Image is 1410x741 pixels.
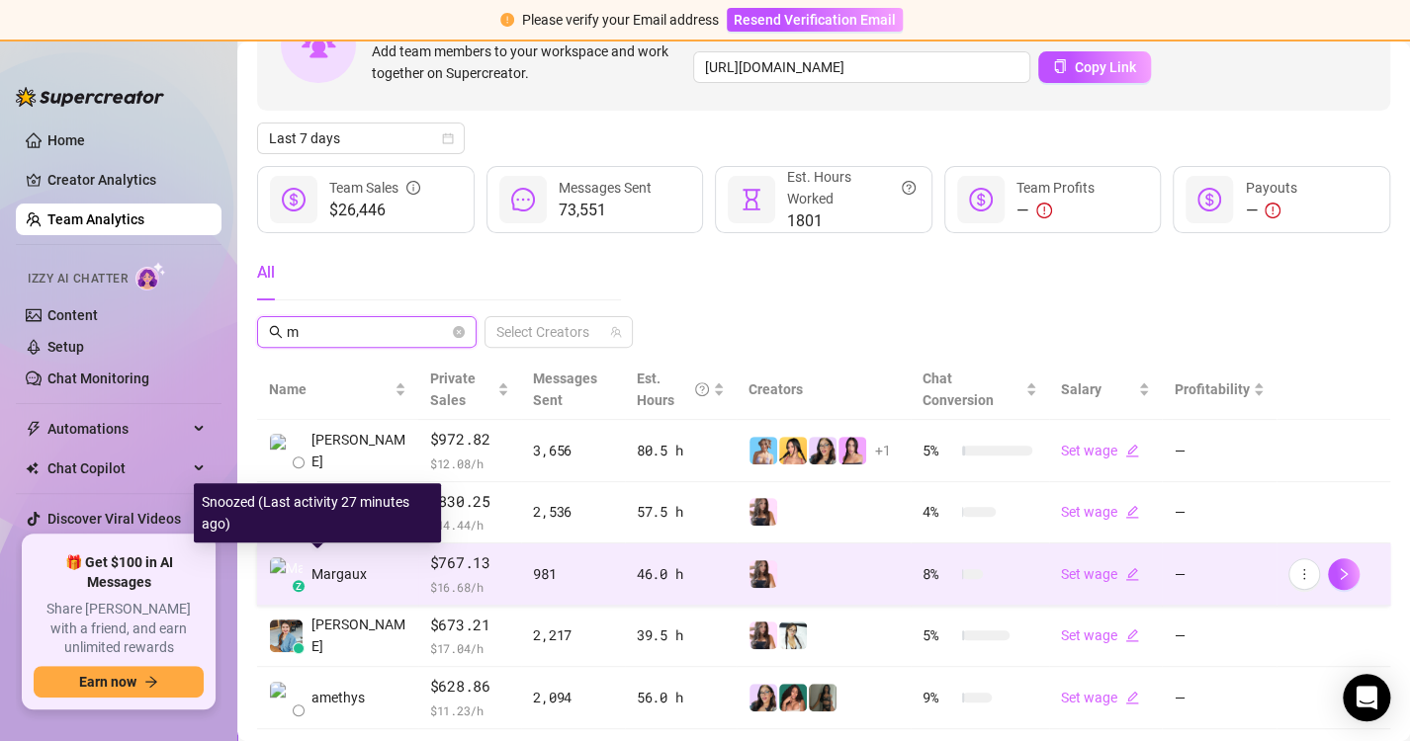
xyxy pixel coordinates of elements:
[34,553,204,592] span: 🎁 Get $100 in AI Messages
[1061,381,1102,397] span: Salary
[311,614,406,657] span: [PERSON_NAME]
[1174,381,1249,397] span: Profitability
[47,307,98,323] a: Content
[1125,628,1139,642] span: edit
[372,41,685,84] span: Add team members to your workspace and work together on Supercreator.
[1016,180,1095,196] span: Team Profits
[16,87,164,107] img: logo-BBDzfeDw.svg
[47,511,181,527] a: Discover Viral Videos
[923,501,954,523] span: 4 %
[533,440,613,461] div: 3,656
[610,326,622,338] span: team
[430,700,510,720] span: $ 11.23 /h
[47,132,85,148] a: Home
[923,563,954,585] span: 8 %
[430,551,510,575] span: $767.13
[1061,443,1139,458] a: Set wageedit
[430,515,510,535] span: $ 14.44 /h
[28,270,128,288] span: Izzy AI Chatter
[47,339,84,355] a: Setup
[1125,691,1139,704] span: edit
[26,461,39,475] img: Chat Copilot
[26,421,42,437] span: thunderbolt
[787,166,916,209] div: Est. Hours Worked
[749,437,777,464] img: Vanessa
[923,440,954,461] span: 5 %
[442,132,454,144] span: calendar
[875,440,891,461] span: + 1
[311,563,367,585] span: Margaux
[533,563,613,585] div: 981
[329,177,420,199] div: Team Sales
[270,434,303,466] img: Paul James Sori…
[1162,543,1277,606] td: —
[727,8,903,32] button: Resend Verification Email
[637,501,725,523] div: 57.5 h
[34,600,204,658] span: Share [PERSON_NAME] with a friend, and earn unlimited rewards
[787,209,916,233] span: 1801
[311,429,406,472] span: [PERSON_NAME]
[902,166,916,209] span: question-circle
[923,624,954,646] span: 5 %
[269,378,391,400] span: Name
[1197,188,1221,211] span: dollar-circle
[47,453,188,484] span: Chat Copilot
[522,9,719,31] div: Please verify your Email address
[749,684,777,711] img: Sami
[1125,567,1139,581] span: edit
[1297,567,1311,581] span: more
[270,619,303,652] img: Beverly Llamosa
[809,684,837,711] img: Brandy
[282,188,306,211] span: dollar-circle
[79,674,136,690] span: Earn now
[740,188,763,211] span: hourglass
[1265,203,1280,218] span: exclamation-circle
[1162,482,1277,544] td: —
[1125,505,1139,519] span: edit
[311,687,365,708] span: amethys
[969,188,993,211] span: dollar-circle
[430,453,510,473] span: $ 12.08 /h
[430,577,510,597] span: $ 16.68 /h
[533,624,613,646] div: 2,217
[500,13,514,27] span: exclamation-circle
[749,560,777,588] img: Isla
[1038,51,1151,83] button: Copy Link
[269,123,453,153] span: Last 7 days
[47,370,149,386] a: Chat Monitoring
[47,211,144,227] a: Team Analytics
[533,501,613,523] div: 2,536
[430,614,510,637] span: $673.21
[430,428,510,452] span: $972.82
[1162,420,1277,482] td: —
[1162,606,1277,668] td: —
[559,180,652,196] span: Messages Sent
[1337,567,1351,581] span: right
[533,687,613,708] div: 2,094
[1061,504,1139,520] a: Set wageedit
[1061,627,1139,643] a: Set wageedit
[637,563,725,585] div: 46.0 h
[1162,667,1277,729] td: —
[47,164,206,196] a: Creator Analytics
[430,490,510,514] span: $830.25
[737,360,911,420] th: Creators
[270,682,303,714] img: amethys
[47,413,188,445] span: Automations
[329,199,420,222] span: $26,446
[1016,199,1095,222] div: —
[637,368,709,411] div: Est. Hours
[293,580,305,592] div: z
[1075,59,1136,75] span: Copy Link
[1125,444,1139,457] span: edit
[533,370,597,408] span: Messages Sent
[923,370,994,408] span: Chat Conversion
[270,557,303,590] img: Margaux
[257,261,275,285] div: All
[257,360,418,420] th: Name
[1061,566,1139,582] a: Set wageedit
[779,621,807,649] img: Celine
[749,621,777,649] img: Isla
[1053,59,1067,73] span: copy
[406,177,420,199] span: info-circle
